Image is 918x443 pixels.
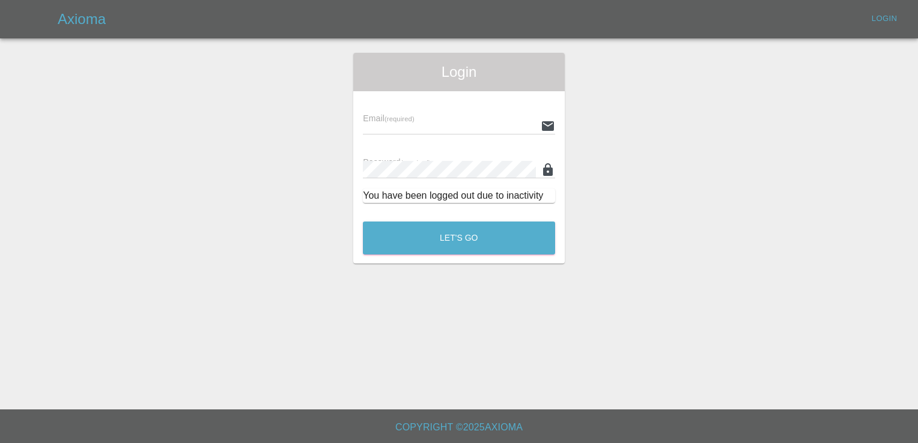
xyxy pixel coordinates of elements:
[363,157,430,167] span: Password
[401,159,431,166] small: (required)
[363,62,555,82] span: Login
[363,188,555,203] div: You have been logged out due to inactivity
[363,221,555,255] button: Let's Go
[363,113,414,123] span: Email
[385,115,415,122] small: (required)
[10,419,908,436] h6: Copyright © 2025 Axioma
[58,10,106,29] h5: Axioma
[865,10,904,28] a: Login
